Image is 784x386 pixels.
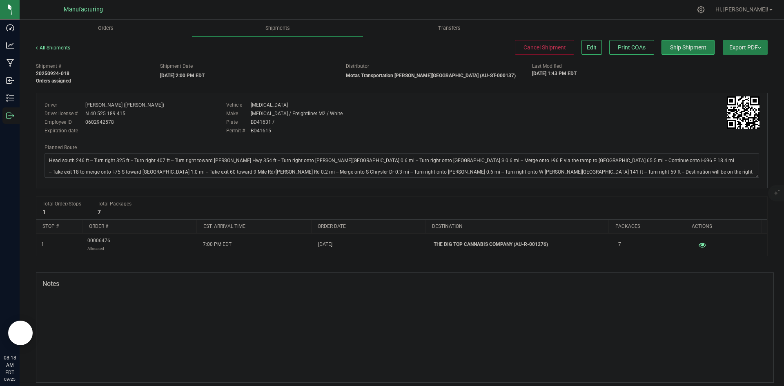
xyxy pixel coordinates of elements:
[87,237,110,252] span: 00006476
[587,44,597,51] span: Edit
[4,354,16,376] p: 08:18 AM EDT
[685,220,761,234] th: Actions
[85,101,164,109] div: [PERSON_NAME] ([PERSON_NAME])
[98,201,131,207] span: Total Packages
[36,62,148,70] span: Shipment #
[82,220,196,234] th: Order #
[160,62,193,70] label: Shipment Date
[696,6,706,13] div: Manage settings
[6,94,14,102] inline-svg: Inventory
[45,101,85,109] label: Driver
[42,279,216,289] span: Notes
[251,127,271,134] div: BD41615
[609,40,654,55] button: Print COAs
[608,220,685,234] th: Packages
[425,220,608,234] th: Destination
[6,41,14,49] inline-svg: Analytics
[254,25,301,32] span: Shipments
[618,44,646,51] span: Print COAs
[670,44,706,51] span: Ship Shipment
[85,118,114,126] div: 0602942578
[6,76,14,85] inline-svg: Inbound
[523,44,566,51] span: Cancel Shipment
[727,96,759,129] qrcode: 20250924-018
[45,145,77,150] span: Planned Route
[98,209,101,215] strong: 7
[41,241,44,248] span: 1
[346,62,369,70] label: Distributor
[532,71,577,76] strong: [DATE] 1:43 PM EDT
[311,220,425,234] th: Order date
[532,62,562,70] label: Last Modified
[226,127,251,134] label: Permit #
[42,209,46,215] strong: 1
[251,101,288,109] div: [MEDICAL_DATA]
[45,118,85,126] label: Employee ID
[160,73,205,78] strong: [DATE] 2:00 PM EDT
[8,321,33,345] iframe: Resource center
[427,25,472,32] span: Transfers
[251,110,343,117] div: [MEDICAL_DATA] / Freightliner M2 / White
[727,96,759,129] img: Scan me!
[6,24,14,32] inline-svg: Dashboard
[723,40,768,55] button: Export PDF
[196,220,311,234] th: Est. arrival time
[661,40,715,55] button: Ship Shipment
[87,25,125,32] span: Orders
[20,20,192,37] a: Orders
[226,118,251,126] label: Plate
[203,241,232,248] span: 7:00 PM EDT
[226,110,251,117] label: Make
[36,220,82,234] th: Stop #
[729,44,761,51] span: Export PDF
[581,40,602,55] button: Edit
[36,45,70,51] a: All Shipments
[4,376,16,382] p: 09/25
[87,245,110,252] p: Allocated
[45,110,85,117] label: Driver license #
[618,241,621,248] span: 7
[64,6,103,13] span: Manufacturing
[85,110,125,117] div: N 40 525 189 415
[42,201,81,207] span: Total Order/Stops
[363,20,535,37] a: Transfers
[346,73,516,78] strong: Motas Transportation [PERSON_NAME][GEOGRAPHIC_DATA] (AU-ST-000137)
[434,241,608,248] p: THE BIG TOP CANNABIS COMPANY (AU-R-001276)
[226,101,251,109] label: Vehicle
[6,112,14,120] inline-svg: Outbound
[36,71,69,76] strong: 20250924-018
[45,127,85,134] label: Expiration date
[6,59,14,67] inline-svg: Manufacturing
[515,40,574,55] button: Cancel Shipment
[251,118,274,126] div: BD41631 /
[36,78,71,84] strong: Orders assigned
[715,6,768,13] span: Hi, [PERSON_NAME]!
[318,241,332,248] span: [DATE]
[192,20,363,37] a: Shipments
